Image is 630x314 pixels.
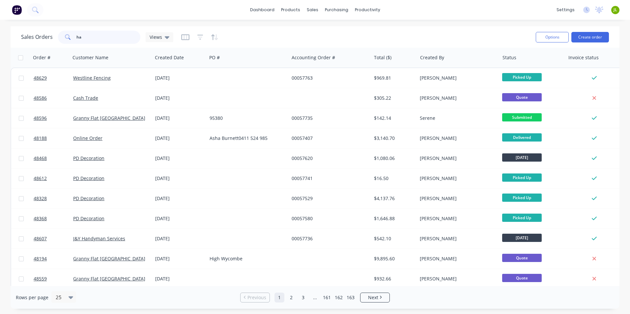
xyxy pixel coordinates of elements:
div: Order # [33,54,50,61]
div: 00057736 [292,235,365,242]
input: Search... [76,31,141,44]
div: 95380 [210,115,283,121]
span: 48368 [34,215,47,222]
button: Options [536,32,569,42]
div: purchasing [322,5,352,15]
div: Invoice status [568,54,599,61]
div: [PERSON_NAME] [420,195,493,202]
a: Cash Trade [73,95,98,101]
a: Page 2 [286,293,296,302]
span: Views [150,34,162,40]
a: PD Decoration [73,175,104,181]
span: Quote [502,254,542,262]
div: Accounting Order # [292,54,335,61]
a: 48607 [34,229,73,249]
span: 48194 [34,255,47,262]
a: J&Y Handyman Services [73,235,125,242]
a: 48612 [34,169,73,188]
span: JL [614,7,617,13]
a: Westline Fencing [73,75,111,81]
a: 48596 [34,108,73,128]
a: 48468 [34,148,73,168]
a: Page 162 [334,293,344,302]
div: High Wycombe [210,255,283,262]
a: Jump forward [310,293,320,302]
a: Previous page [241,294,270,301]
span: 48586 [34,95,47,101]
div: $4,137.76 [374,195,413,202]
div: [PERSON_NAME] [420,215,493,222]
div: [DATE] [155,255,204,262]
a: 48559 [34,269,73,289]
div: [PERSON_NAME] [420,75,493,81]
span: Next [368,294,378,301]
div: Serene [420,115,493,121]
div: [DATE] [155,215,204,222]
span: 48328 [34,195,47,202]
div: products [278,5,303,15]
span: 48629 [34,75,47,81]
a: 48586 [34,88,73,108]
div: [DATE] [155,95,204,101]
span: 48188 [34,135,47,142]
a: PD Decoration [73,155,104,161]
a: 48194 [34,249,73,269]
div: 00057741 [292,175,365,182]
a: 48328 [34,189,73,208]
span: 48612 [34,175,47,182]
div: [DATE] [155,275,204,282]
button: Create order [571,32,609,42]
div: 00057580 [292,215,365,222]
div: $932.66 [374,275,413,282]
div: 00057529 [292,195,365,202]
span: Picked Up [502,194,542,202]
div: [PERSON_NAME] [420,155,493,162]
div: 00057620 [292,155,365,162]
ul: Pagination [238,293,392,302]
div: PO # [209,54,220,61]
a: Page 1 is your current page [274,293,284,302]
div: $142.14 [374,115,413,121]
div: Created Date [155,54,184,61]
a: Page 3 [298,293,308,302]
span: 48607 [34,235,47,242]
span: 48468 [34,155,47,162]
div: $3,140.70 [374,135,413,142]
h1: Sales Orders [21,34,53,40]
div: 00057763 [292,75,365,81]
div: [PERSON_NAME] [420,255,493,262]
div: Total ($) [374,54,391,61]
a: 48188 [34,128,73,148]
span: 48559 [34,275,47,282]
div: [DATE] [155,155,204,162]
div: [DATE] [155,195,204,202]
div: 00057735 [292,115,365,121]
div: $9,895.60 [374,255,413,262]
div: [PERSON_NAME] [420,175,493,182]
div: Customer Name [72,54,108,61]
a: PD Decoration [73,195,104,201]
div: $1,080.06 [374,155,413,162]
span: Quote [502,93,542,101]
span: Picked Up [502,173,542,182]
div: productivity [352,5,384,15]
a: Online Order [73,135,102,141]
div: $16.50 [374,175,413,182]
div: [DATE] [155,115,204,121]
div: [PERSON_NAME] [420,135,493,142]
span: Picked Up [502,73,542,81]
span: Picked Up [502,214,542,222]
span: [DATE] [502,234,542,242]
div: $305.22 [374,95,413,101]
div: [PERSON_NAME] [420,275,493,282]
a: Granny Flat [GEOGRAPHIC_DATA] [73,255,145,262]
span: Previous [247,294,266,301]
a: Next page [360,294,389,301]
span: 48596 [34,115,47,121]
a: Granny Flat [GEOGRAPHIC_DATA] [73,115,145,121]
div: 00057407 [292,135,365,142]
a: Page 163 [346,293,356,302]
div: [DATE] [155,135,204,142]
div: settings [553,5,578,15]
div: $969.81 [374,75,413,81]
